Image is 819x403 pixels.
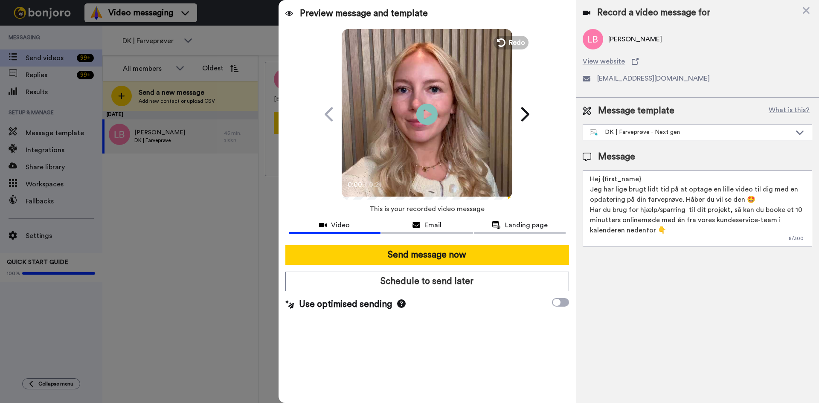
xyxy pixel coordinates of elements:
span: 0:00 [348,180,363,190]
button: Schedule to send later [285,272,569,291]
span: This is your recorded video message [369,200,485,218]
img: nextgen-template.svg [590,129,598,136]
span: Video [331,220,350,230]
span: Email [424,220,441,230]
a: View website [583,56,812,67]
span: Landing page [505,220,548,230]
span: Use optimised sending [299,298,392,311]
span: Message template [598,104,674,117]
span: / [364,180,367,190]
span: [EMAIL_ADDRESS][DOMAIN_NAME] [597,73,710,84]
textarea: Hej {first_name} Jeg har lige brugt lidt tid på at optage en lille video til dig med en opdaterin... [583,170,812,247]
span: View website [583,56,625,67]
button: Send message now [285,245,569,265]
span: 0:21 [369,180,384,190]
span: Message [598,151,635,163]
button: What is this? [766,104,812,117]
div: DK | Farveprøve - Next gen [590,128,791,136]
